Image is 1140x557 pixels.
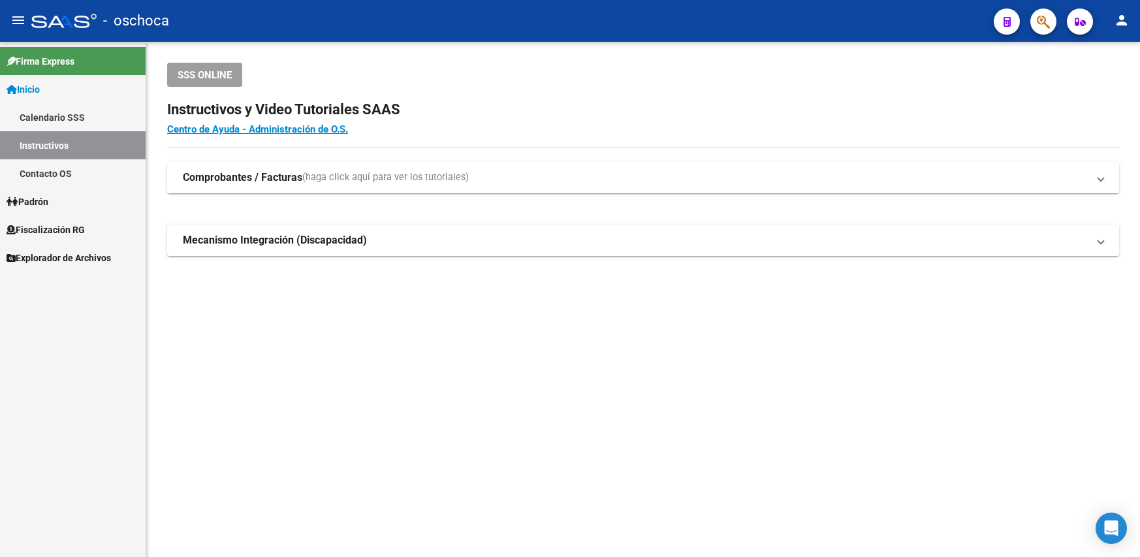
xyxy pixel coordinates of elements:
a: Centro de Ayuda - Administración de O.S. [167,123,348,135]
button: SSS ONLINE [167,63,242,87]
h2: Instructivos y Video Tutoriales SAAS [167,97,1119,122]
strong: Comprobantes / Facturas [183,170,302,185]
mat-icon: menu [10,12,26,28]
span: (haga click aquí para ver los tutoriales) [302,170,469,185]
span: Firma Express [7,54,74,69]
span: Padrón [7,195,48,209]
span: SSS ONLINE [178,69,232,81]
mat-icon: person [1114,12,1130,28]
span: Explorador de Archivos [7,251,111,265]
div: Open Intercom Messenger [1096,513,1127,544]
strong: Mecanismo Integración (Discapacidad) [183,233,367,247]
span: Inicio [7,82,40,97]
span: - oschoca [103,7,169,35]
mat-expansion-panel-header: Mecanismo Integración (Discapacidad) [167,225,1119,256]
span: Fiscalización RG [7,223,85,237]
mat-expansion-panel-header: Comprobantes / Facturas(haga click aquí para ver los tutoriales) [167,162,1119,193]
